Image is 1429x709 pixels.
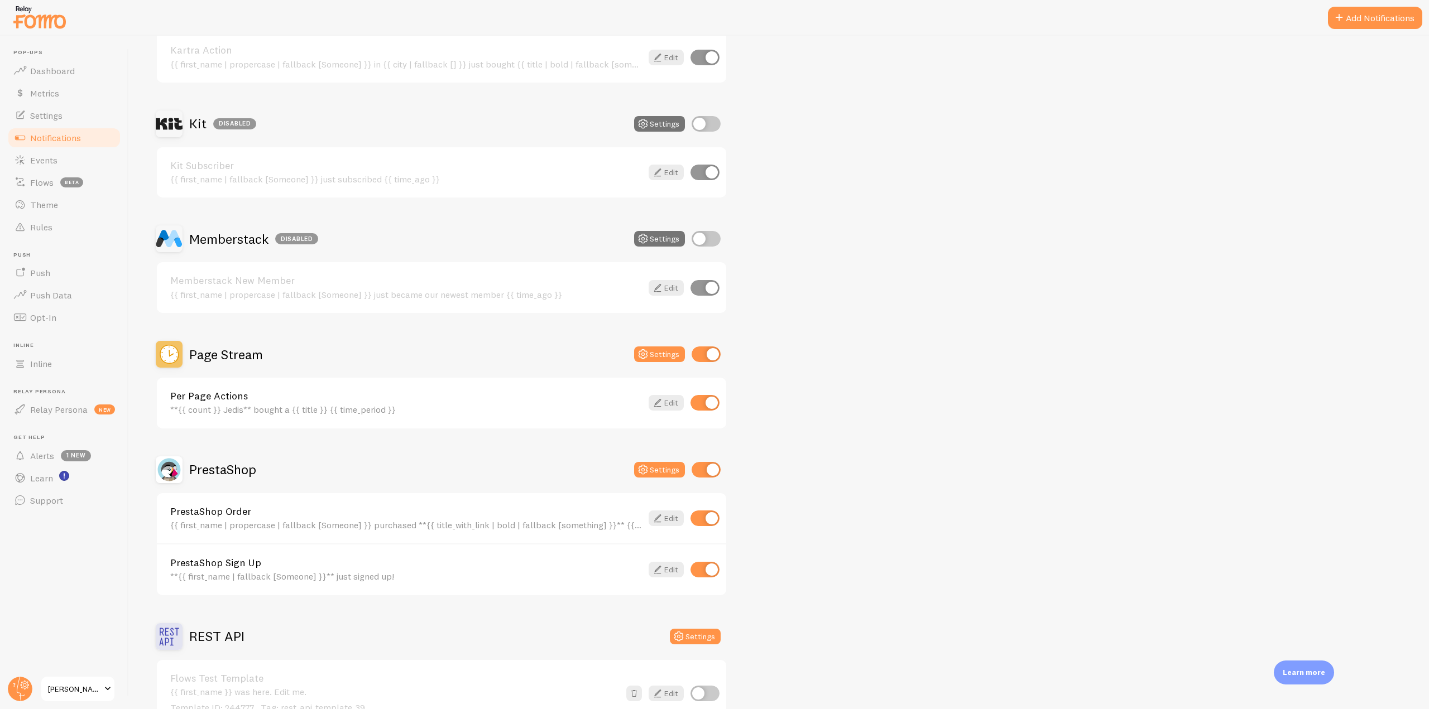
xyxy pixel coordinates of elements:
a: Per Page Actions [170,391,642,401]
a: Edit [649,395,684,411]
span: Dashboard [30,65,75,76]
p: Learn more [1283,667,1325,678]
span: Support [30,495,63,506]
a: Edit [649,562,684,577]
a: Opt-In [7,306,122,329]
a: Edit [649,686,684,701]
img: Kit [156,110,183,137]
span: Get Help [13,434,122,441]
img: Memberstack [156,225,183,252]
a: Rules [7,216,122,238]
span: Push [30,267,50,278]
img: PrestaShop [156,456,183,483]
div: {{ first_name | propercase | fallback [Someone] }} purchased **{{ title_with_link | bold | fallba... [170,520,642,530]
div: {{ first_name | propercase | fallback [Someone] }} just became our newest member {{ time_ago }} [170,290,642,300]
a: Relay Persona new [7,398,122,421]
a: Edit [649,165,684,180]
span: Learn [30,472,53,484]
a: Notifications [7,127,122,149]
span: Inline [30,358,52,369]
a: Events [7,149,122,171]
a: Flows Test Template [170,673,620,683]
a: Metrics [7,82,122,104]
span: Inline [13,342,122,349]
button: Settings [634,116,685,132]
a: Flows beta [7,171,122,194]
span: Notifications [30,132,81,143]
div: **{{ count }} Jedis** bought a {{ title }} {{ time_period }} [170,404,642,414]
a: PrestaShop Sign Up [170,558,642,568]
div: Learn more [1274,660,1334,684]
span: Alerts [30,450,54,461]
a: PrestaShop Order [170,507,642,517]
img: REST API [156,623,183,650]
span: Rules [30,221,52,233]
img: Page Stream [156,341,183,368]
span: Settings [30,110,63,121]
img: fomo-relay-logo-orange.svg [12,3,68,31]
a: Edit [649,280,684,296]
a: Edit [649,50,684,65]
button: Settings [634,462,685,478]
a: [PERSON_NAME]-test-store [40,676,116,702]
div: Disabled [275,233,318,244]
span: Relay Persona [30,404,88,415]
a: Kit Subscriber [170,161,642,171]
a: Push Data [7,284,122,306]
span: Relay Persona [13,388,122,396]
span: new [94,404,115,414]
span: Metrics [30,88,59,99]
h2: REST API [189,628,244,645]
button: Settings [670,629,721,644]
button: Settings [634,346,685,362]
span: [PERSON_NAME]-test-store [48,682,101,696]
div: Disabled [213,118,256,129]
span: Flows [30,177,54,188]
button: Settings [634,231,685,247]
div: {{ first_name | propercase | fallback [Someone] }} in {{ city | fallback [] }} just bought {{ tit... [170,59,642,69]
span: Events [30,155,57,166]
a: Learn [7,467,122,489]
svg: <p>Watch New Feature Tutorials!</p> [59,471,69,481]
a: Theme [7,194,122,216]
span: Pop-ups [13,49,122,56]
h2: Memberstack [189,230,318,248]
a: Edit [649,510,684,526]
a: Dashboard [7,60,122,82]
a: Settings [7,104,122,127]
span: Push [13,252,122,259]
a: Push [7,262,122,284]
h2: Page Stream [189,346,263,363]
a: Inline [7,353,122,375]
a: Support [7,489,122,512]
h2: PrestaShop [189,461,256,478]
h2: Kit [189,115,256,132]
a: Memberstack New Member [170,276,642,286]
span: 1 new [61,450,91,461]
div: {{ first_name | fallback [Someone] }} just subscribed {{ time_ago }} [170,174,642,184]
div: **{{ first_name | fallback [Someone] }}** just signed up! [170,571,642,581]
span: Theme [30,199,58,210]
span: Opt-In [30,312,56,323]
span: Push Data [30,290,72,301]
a: Kartra Action [170,45,642,55]
span: beta [60,177,83,187]
a: Alerts 1 new [7,445,122,467]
